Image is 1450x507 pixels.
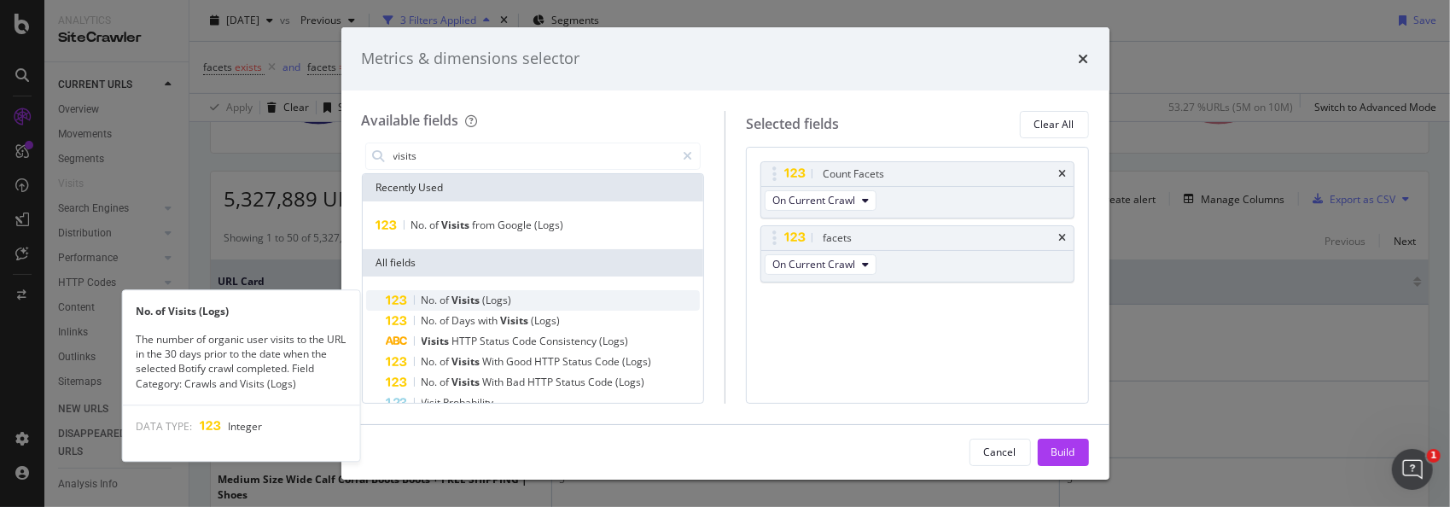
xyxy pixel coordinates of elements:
[479,313,501,328] span: with
[452,313,479,328] span: Days
[1059,233,1067,243] div: times
[452,375,483,389] span: Visits
[1038,439,1089,466] button: Build
[122,304,359,318] div: No. of Visits (Logs)
[452,334,480,348] span: HTTP
[600,334,629,348] span: (Logs)
[422,395,444,410] span: Visit
[483,375,507,389] span: With
[970,439,1031,466] button: Cancel
[392,143,676,169] input: Search by field name
[341,27,1109,480] div: modal
[535,218,564,232] span: (Logs)
[984,445,1016,459] div: Cancel
[760,225,1074,283] div: facetstimesOn Current Crawl
[473,218,498,232] span: from
[363,174,704,201] div: Recently Used
[442,218,473,232] span: Visits
[483,354,507,369] span: With
[498,218,535,232] span: Google
[765,254,876,275] button: On Current Crawl
[746,114,839,134] div: Selected fields
[772,193,855,207] span: On Current Crawl
[1020,111,1089,138] button: Clear All
[440,375,452,389] span: of
[513,334,540,348] span: Code
[452,354,483,369] span: Visits
[528,375,556,389] span: HTTP
[422,354,440,369] span: No.
[1427,449,1441,463] span: 1
[440,354,452,369] span: of
[122,332,359,391] div: The number of organic user visits to the URL in the 30 days prior to the date when the selected B...
[823,230,852,247] div: facets
[616,375,645,389] span: (Logs)
[422,313,440,328] span: No.
[422,375,440,389] span: No.
[452,293,483,307] span: Visits
[1051,445,1075,459] div: Build
[483,293,512,307] span: (Logs)
[596,354,623,369] span: Code
[1034,117,1074,131] div: Clear All
[362,111,459,130] div: Available fields
[772,257,855,271] span: On Current Crawl
[430,218,442,232] span: of
[501,313,532,328] span: Visits
[507,375,528,389] span: Bad
[507,354,535,369] span: Good
[540,334,600,348] span: Consistency
[440,313,452,328] span: of
[589,375,616,389] span: Code
[1079,48,1089,70] div: times
[422,293,440,307] span: No.
[760,161,1074,219] div: Count FacetstimesOn Current Crawl
[563,354,596,369] span: Status
[1392,449,1433,490] iframe: Intercom live chat
[444,395,494,410] span: Probability
[440,293,452,307] span: of
[411,218,430,232] span: No.
[422,334,452,348] span: Visits
[623,354,652,369] span: (Logs)
[480,334,513,348] span: Status
[363,249,704,277] div: All fields
[765,190,876,211] button: On Current Crawl
[556,375,589,389] span: Status
[532,313,561,328] span: (Logs)
[535,354,563,369] span: HTTP
[362,48,580,70] div: Metrics & dimensions selector
[823,166,884,183] div: Count Facets
[1059,169,1067,179] div: times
